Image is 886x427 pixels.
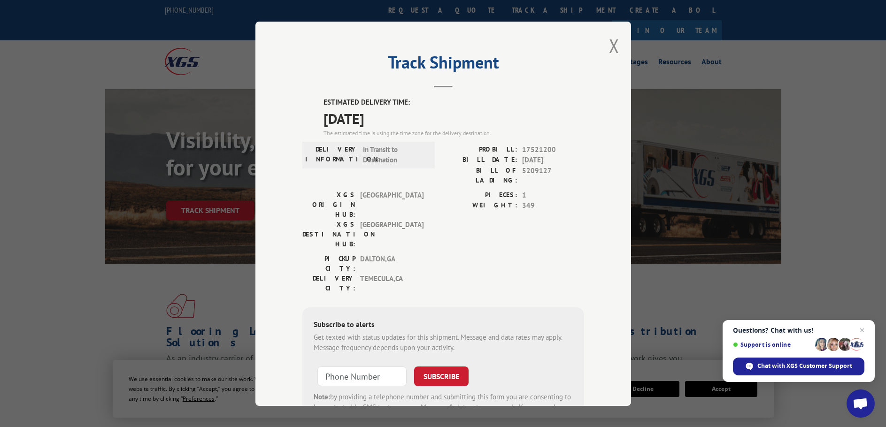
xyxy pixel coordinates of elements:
label: PICKUP CITY: [302,253,355,273]
div: Subscribe to alerts [314,318,573,332]
label: PROBILL: [443,144,517,155]
span: Chat with XGS Customer Support [757,362,852,370]
span: 5209127 [522,165,584,185]
div: Chat with XGS Customer Support [733,358,864,375]
span: In Transit to Destination [363,144,426,165]
input: Phone Number [317,366,407,386]
button: SUBSCRIBE [414,366,469,386]
label: DELIVERY INFORMATION: [305,144,358,165]
label: WEIGHT: [443,200,517,211]
label: XGS ORIGIN HUB: [302,190,355,219]
label: BILL OF LADING: [443,165,517,185]
span: 349 [522,200,584,211]
div: Open chat [847,389,875,418]
span: TEMECULA , CA [360,273,424,293]
strong: Note: [314,392,330,401]
label: PIECES: [443,190,517,200]
span: Questions? Chat with us! [733,327,864,334]
label: XGS DESTINATION HUB: [302,219,355,249]
span: Support is online [733,341,812,348]
div: by providing a telephone number and submitting this form you are consenting to be contacted by SM... [314,391,573,423]
span: [GEOGRAPHIC_DATA] [360,190,424,219]
label: DELIVERY CITY: [302,273,355,293]
span: 17521200 [522,144,584,155]
label: BILL DATE: [443,155,517,166]
span: Close chat [856,325,868,336]
span: [DATE] [324,107,584,129]
span: DALTON , GA [360,253,424,273]
span: 1 [522,190,584,200]
button: Close modal [609,33,619,58]
span: [GEOGRAPHIC_DATA] [360,219,424,249]
div: The estimated time is using the time zone for the delivery destination. [324,129,584,137]
label: ESTIMATED DELIVERY TIME: [324,97,584,108]
div: Get texted with status updates for this shipment. Message and data rates may apply. Message frequ... [314,332,573,353]
h2: Track Shipment [302,56,584,74]
span: [DATE] [522,155,584,166]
